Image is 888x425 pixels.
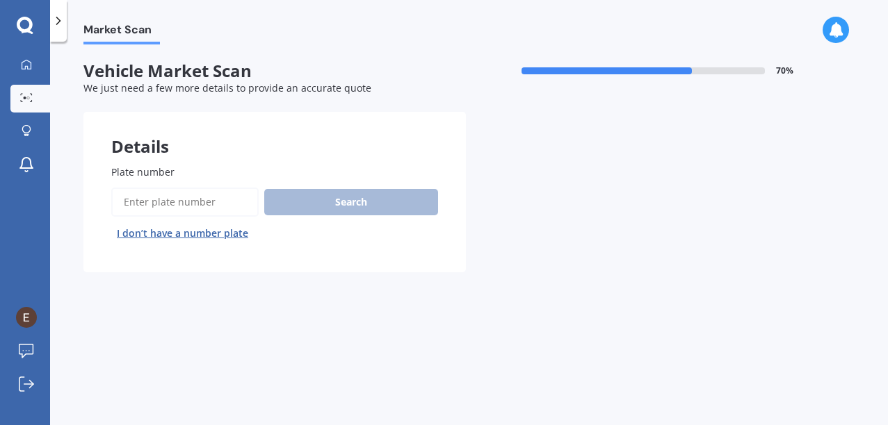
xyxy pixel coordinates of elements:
span: 70 % [776,66,793,76]
img: ACg8ocKmwIpRF0io2vxGB-kwhcMEtLvRU21DFDf6g8ya0esLuFWJfg=s96-c [16,307,37,328]
span: Market Scan [83,23,160,42]
span: Plate number [111,165,175,178]
input: Enter plate number [111,187,259,217]
div: Details [83,112,466,153]
span: Vehicle Market Scan [83,61,466,81]
span: We just need a few more details to provide an accurate quote [83,81,371,94]
button: I don’t have a number plate [111,222,254,244]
